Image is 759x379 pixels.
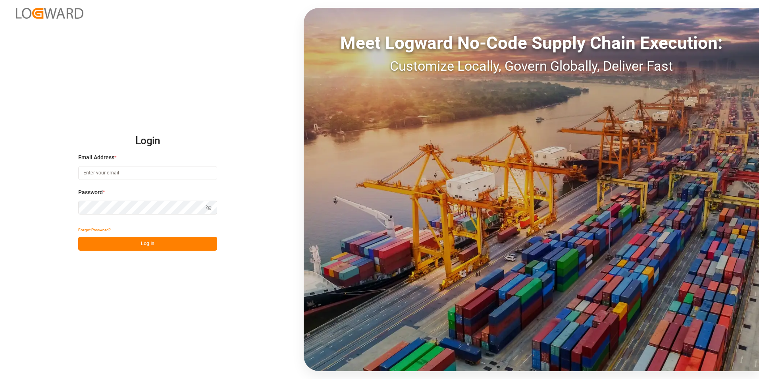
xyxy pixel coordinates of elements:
[78,128,217,154] h2: Login
[78,188,103,197] span: Password
[78,166,217,180] input: Enter your email
[78,223,111,237] button: Forgot Password?
[304,30,759,56] div: Meet Logward No-Code Supply Chain Execution:
[304,56,759,76] div: Customize Locally, Govern Globally, Deliver Fast
[78,237,217,251] button: Log In
[78,153,114,162] span: Email Address
[16,8,83,19] img: Logward_new_orange.png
